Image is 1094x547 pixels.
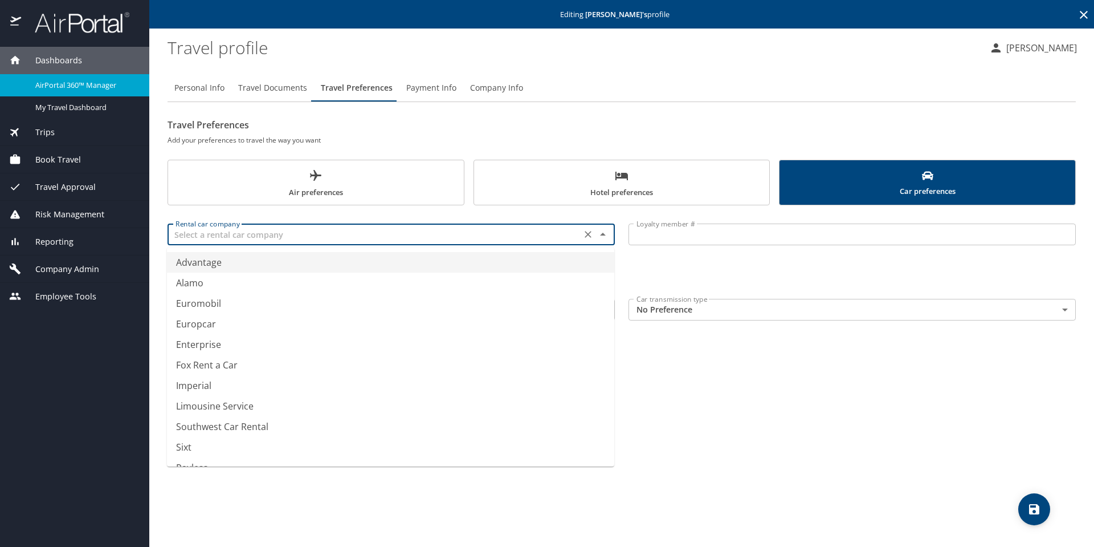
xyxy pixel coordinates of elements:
strong: [PERSON_NAME] 's [585,9,647,19]
div: No Preference [628,299,1076,321]
img: airportal-logo.png [22,11,129,34]
li: Imperial [167,375,614,396]
li: Advantage [167,252,614,273]
span: Travel Preferences [321,81,393,95]
h2: Travel Preferences [168,116,1076,134]
span: Employee Tools [21,290,96,303]
span: Personal Info [174,81,224,95]
p: Editing profile [153,11,1091,18]
span: Car preferences [786,170,1068,198]
span: Travel Approval [21,181,96,193]
div: scrollable force tabs example [168,160,1076,205]
li: Fox Rent a Car [167,355,614,375]
span: Book Travel [21,153,81,166]
li: Sixt [167,437,614,457]
li: Enterprise [167,334,614,355]
li: Southwest Car Rental [167,416,614,437]
input: Select a rental car company [171,227,578,242]
span: Company Info [470,81,523,95]
button: Close [595,226,611,242]
li: Euromobil [167,293,614,314]
span: Trips [21,126,55,139]
div: Profile [168,74,1076,102]
span: Air preferences [175,169,457,199]
button: [PERSON_NAME] [985,38,1081,58]
button: Clear [580,226,596,242]
span: Dashboards [21,54,82,67]
span: Payment Info [406,81,456,95]
li: Payless [167,457,614,478]
span: Hotel preferences [481,169,763,199]
span: My Travel Dashboard [35,102,136,113]
li: Limousine Service [167,396,614,416]
p: [PERSON_NAME] [1003,41,1077,55]
span: Company Admin [21,263,99,275]
h1: Travel profile [168,30,980,65]
span: AirPortal 360™ Manager [35,80,136,91]
span: Travel Documents [238,81,307,95]
span: Risk Management [21,208,104,221]
img: icon-airportal.png [10,11,22,34]
span: Reporting [21,236,74,248]
button: save [1018,493,1050,525]
li: Europcar [167,314,614,334]
li: Alamo [167,273,614,293]
h6: Add your preferences to travel the way you want [168,134,1076,146]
